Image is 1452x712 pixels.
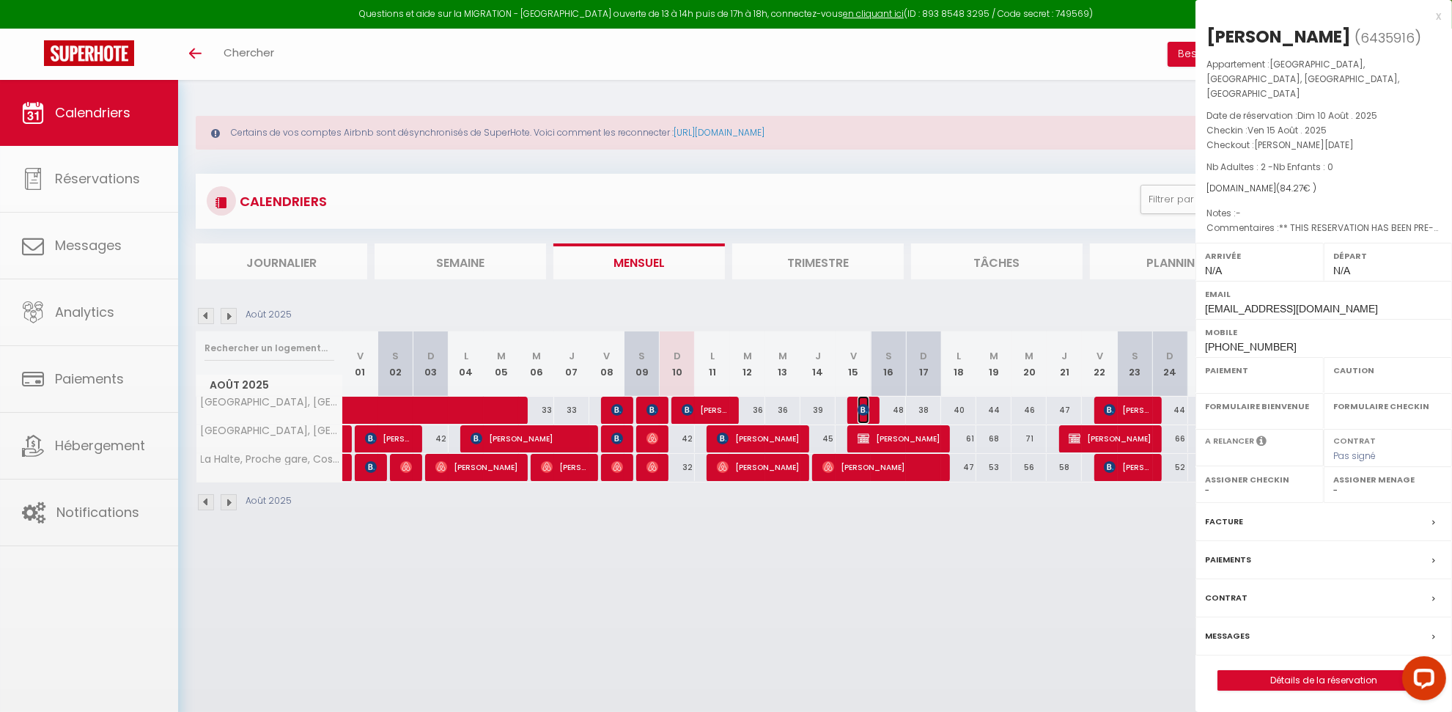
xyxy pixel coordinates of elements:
[1333,265,1350,276] span: N/A
[1217,670,1430,691] button: Détails de la réservation
[1390,650,1452,712] iframe: LiveChat chat widget
[1205,363,1314,378] label: Paiement
[1276,182,1316,194] span: ( € )
[1355,27,1421,48] span: ( )
[1273,161,1333,173] span: Nb Enfants : 0
[1205,628,1250,644] label: Messages
[1205,249,1314,263] label: Arrivée
[1205,435,1254,447] label: A relancer
[1360,29,1415,47] span: 6435916
[1206,58,1399,100] span: [GEOGRAPHIC_DATA], [GEOGRAPHIC_DATA], [GEOGRAPHIC_DATA], [GEOGRAPHIC_DATA]
[1248,124,1327,136] span: Ven 15 Août . 2025
[1333,399,1442,414] label: Formulaire Checkin
[1205,514,1243,529] label: Facture
[1297,109,1377,122] span: Dim 10 Août . 2025
[1205,399,1314,414] label: Formulaire Bienvenue
[1206,221,1441,235] p: Commentaires :
[1218,671,1429,690] a: Détails de la réservation
[1333,363,1442,378] label: Caution
[1205,552,1251,568] label: Paiements
[1206,138,1441,153] p: Checkout :
[1254,139,1354,151] span: [PERSON_NAME][DATE]
[1333,249,1442,263] label: Départ
[1205,325,1442,340] label: Mobile
[1236,207,1241,219] span: -
[1206,161,1333,173] span: Nb Adultes : 2 -
[1206,182,1441,196] div: [DOMAIN_NAME]
[1206,109,1441,123] p: Date de réservation :
[1205,472,1314,487] label: Assigner Checkin
[1195,7,1441,25] div: x
[1206,206,1441,221] p: Notes :
[1205,303,1378,315] span: [EMAIL_ADDRESS][DOMAIN_NAME]
[1205,590,1248,606] label: Contrat
[1205,287,1442,301] label: Email
[1206,57,1441,101] p: Appartement :
[1206,25,1351,48] div: [PERSON_NAME]
[1205,341,1297,353] span: [PHONE_NUMBER]
[1333,449,1376,462] span: Pas signé
[1205,265,1222,276] span: N/A
[1333,435,1376,444] label: Contrat
[1333,472,1442,487] label: Assigner Menage
[1206,123,1441,138] p: Checkin :
[1256,435,1267,451] i: Sélectionner OUI si vous souhaiter envoyer les séquences de messages post-checkout
[1280,182,1303,194] span: 84.27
